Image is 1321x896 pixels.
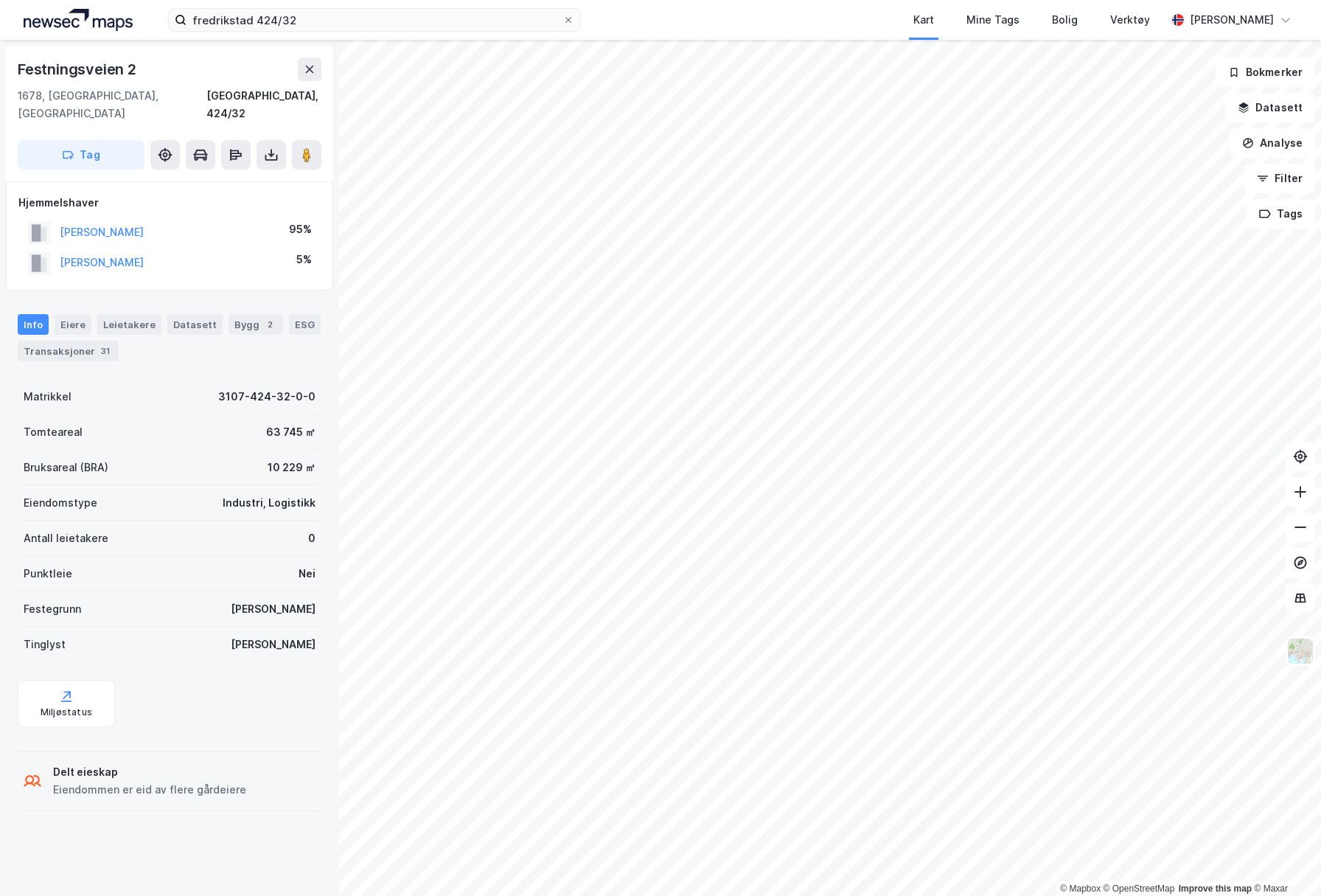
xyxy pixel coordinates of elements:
div: [GEOGRAPHIC_DATA], 424/32 [206,87,321,122]
div: Matrikkel [24,388,72,406]
button: Tag [18,140,144,170]
div: Eiere [55,314,91,335]
div: Verktøy [1110,11,1150,29]
a: OpenStreetMap [1104,883,1175,894]
div: Bruksareal (BRA) [24,459,108,476]
div: 0 [308,529,316,547]
div: Festegrunn [24,600,81,618]
div: Info [18,314,49,335]
input: Søk på adresse, matrikkel, gårdeiere, leietakere eller personer [187,9,562,31]
a: Improve this map [1179,883,1252,894]
div: Transaksjoner [18,341,119,361]
div: 63 745 ㎡ [266,423,316,441]
div: Kontrollprogram for chat [1247,825,1321,896]
button: Tags [1247,199,1315,229]
button: Datasett [1225,93,1315,122]
div: Antall leietakere [24,529,108,547]
div: Tomteareal [24,423,83,441]
div: 2 [262,317,277,332]
div: 5% [296,251,312,268]
button: Bokmerker [1216,58,1315,87]
div: 31 [98,344,113,358]
div: Bolig [1052,11,1078,29]
div: Hjemmelshaver [18,194,321,212]
div: Datasett [167,314,223,335]
a: Mapbox [1060,883,1101,894]
div: Delt eieskap [53,763,246,781]
div: [PERSON_NAME] [231,600,316,618]
div: Leietakere [97,314,161,335]
button: Analyse [1230,128,1315,158]
button: Filter [1244,164,1315,193]
div: Mine Tags [966,11,1019,29]
div: Bygg [229,314,283,335]
div: Kart [913,11,934,29]
div: Miljøstatus [41,706,92,718]
iframe: Chat Widget [1247,825,1321,896]
div: Festningsveien 2 [18,58,139,81]
div: Eiendommen er eid av flere gårdeiere [53,781,246,799]
div: Eiendomstype [24,494,97,512]
div: Punktleie [24,565,72,583]
div: Tinglyst [24,636,66,653]
div: [PERSON_NAME] [231,636,316,653]
div: 10 229 ㎡ [268,459,316,476]
div: 1678, [GEOGRAPHIC_DATA], [GEOGRAPHIC_DATA] [18,87,206,122]
div: [PERSON_NAME] [1190,11,1274,29]
img: logo.a4113a55bc3d86da70a041830d287a7e.svg [24,9,133,31]
div: 3107-424-32-0-0 [218,388,316,406]
img: Z [1286,637,1314,665]
div: ESG [289,314,321,335]
div: Industri, Logistikk [223,494,316,512]
div: Nei [299,565,316,583]
div: 95% [289,220,312,238]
